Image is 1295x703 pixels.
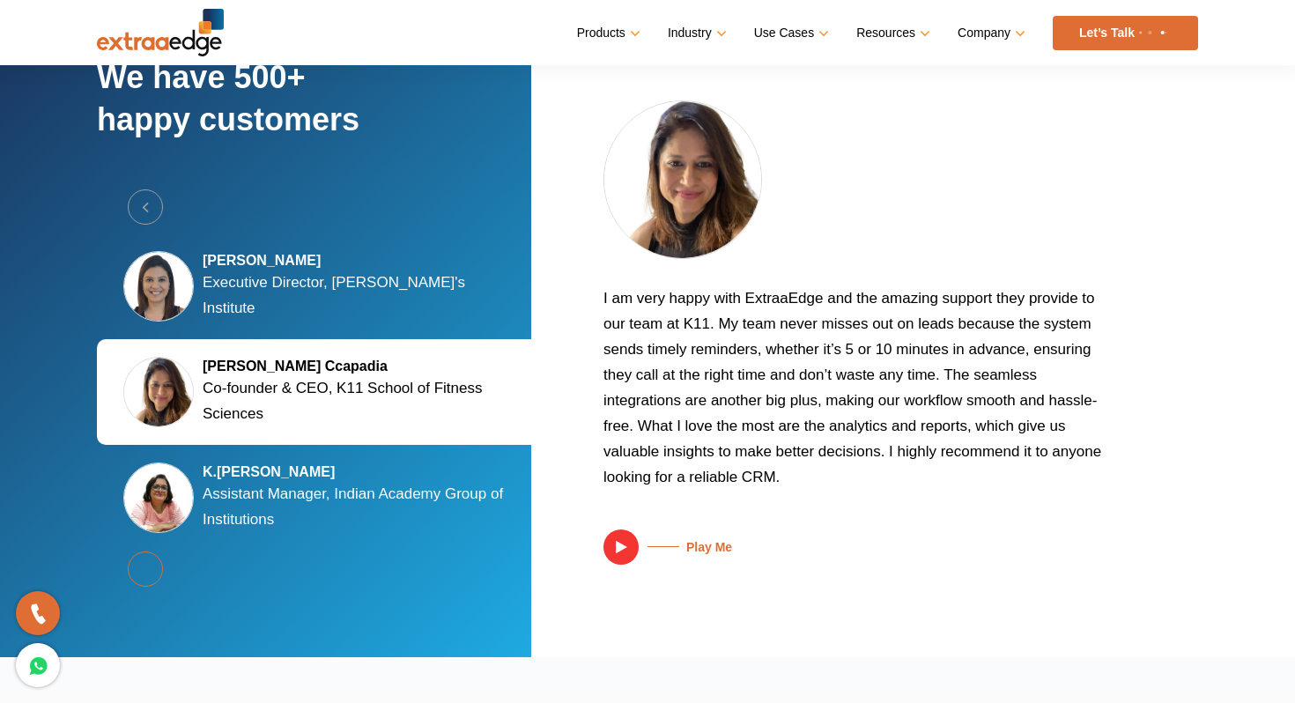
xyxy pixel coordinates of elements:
[856,20,927,46] a: Resources
[203,481,520,532] p: Assistant Manager, Indian Academy Group of Institutions
[639,540,732,555] h5: Play Me
[97,56,546,189] h2: We have 500+ happy customers
[203,375,520,426] p: Co-founder & CEO, K11 School of Fitness Sciences
[1053,16,1198,50] a: Let’s Talk
[203,252,520,270] h5: [PERSON_NAME]
[128,551,163,587] button: Next
[603,529,639,565] img: play.svg
[203,270,520,321] p: Executive Director, [PERSON_NAME]'s Institute
[603,285,1106,503] p: I am very happy with ExtraaEdge and the amazing support they provide to our team at K11. My team ...
[203,463,520,481] h5: K.[PERSON_NAME]
[958,20,1022,46] a: Company
[668,20,723,46] a: Industry
[128,189,163,225] button: Previous
[577,20,637,46] a: Products
[203,358,520,375] h5: [PERSON_NAME] Ccapadia
[754,20,825,46] a: Use Cases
